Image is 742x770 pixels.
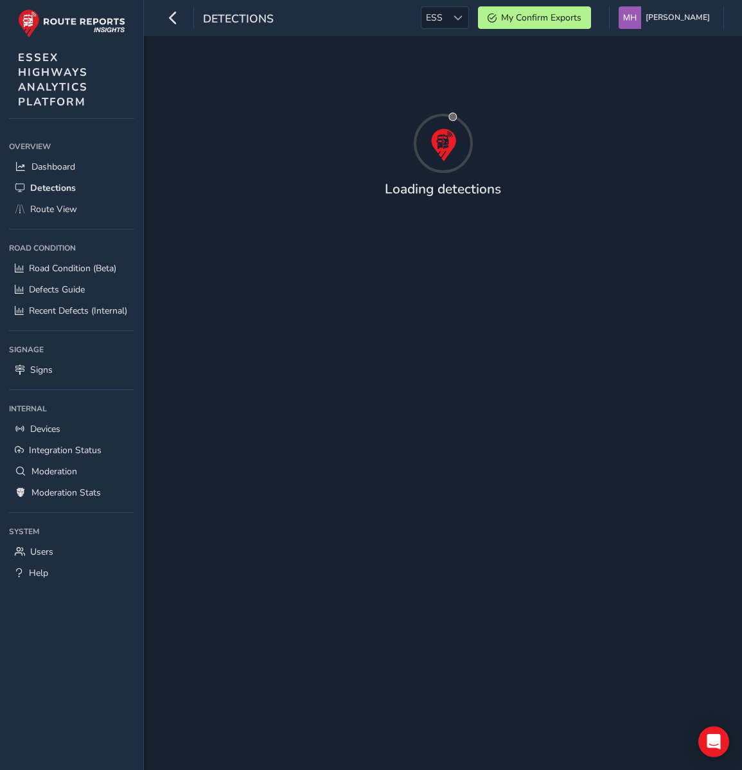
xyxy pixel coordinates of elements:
div: Road Condition [9,238,134,258]
a: Users [9,541,134,562]
span: Detections [203,11,274,29]
span: Defects Guide [29,283,85,296]
span: Integration Status [29,444,102,456]
span: Signs [30,364,53,376]
span: Route View [30,203,77,215]
img: diamond-layout [619,6,641,29]
span: Moderation [31,465,77,478]
a: Dashboard [9,156,134,177]
span: ESSEX HIGHWAYS ANALYTICS PLATFORM [18,50,88,109]
h4: Loading detections [385,181,501,197]
div: Signage [9,340,134,359]
a: Road Condition (Beta) [9,258,134,279]
a: Help [9,562,134,584]
a: Route View [9,199,134,220]
div: System [9,522,134,541]
a: Defects Guide [9,279,134,300]
span: ESS [421,7,447,28]
span: Detections [30,182,76,194]
span: My Confirm Exports [501,12,581,24]
span: Road Condition (Beta) [29,262,116,274]
a: Detections [9,177,134,199]
div: Overview [9,137,134,156]
a: Moderation [9,461,134,482]
div: Internal [9,399,134,418]
span: Help [29,567,48,579]
span: Devices [30,423,60,435]
a: Devices [9,418,134,440]
a: Moderation Stats [9,482,134,503]
a: Integration Status [9,440,134,461]
span: [PERSON_NAME] [646,6,710,29]
img: rr logo [18,9,125,38]
a: Recent Defects (Internal) [9,300,134,321]
div: Open Intercom Messenger [698,726,729,757]
button: [PERSON_NAME] [619,6,714,29]
span: Dashboard [31,161,75,173]
span: Users [30,546,53,558]
span: Recent Defects (Internal) [29,305,127,317]
span: Moderation Stats [31,487,101,499]
a: Signs [9,359,134,381]
button: My Confirm Exports [478,6,591,29]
